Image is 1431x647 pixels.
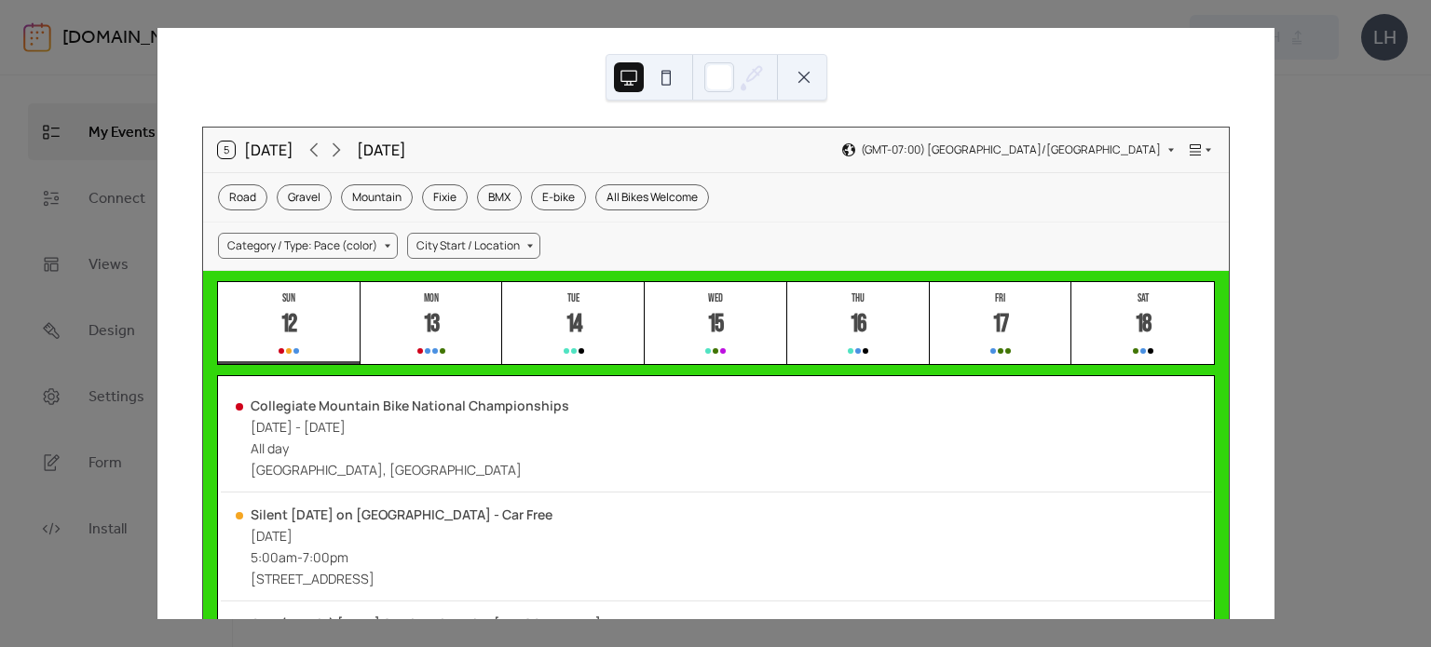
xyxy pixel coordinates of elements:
span: - [297,548,303,566]
button: Sat18 [1071,282,1214,365]
div: GIL - (weekly) [DATE] Service Ride with [PERSON_NAME] [251,614,752,632]
div: 12 [274,310,305,341]
span: 7:00pm [303,548,348,566]
div: [DATE] [251,527,552,545]
div: Road [218,184,267,210]
button: Sun12 [218,282,361,365]
div: 16 [843,310,874,341]
div: [GEOGRAPHIC_DATA], [GEOGRAPHIC_DATA] [251,461,569,479]
div: Wed [650,291,782,305]
div: Silent [DATE] on [GEOGRAPHIC_DATA] - Car Free [251,505,552,523]
div: [DATE] [357,139,406,161]
div: All day [251,439,569,457]
div: E-bike [531,184,586,210]
div: Fixie [422,184,468,210]
div: All Bikes Welcome [595,184,709,210]
div: 18 [1127,310,1158,341]
div: BMX [477,184,522,210]
button: Mon13 [361,282,503,365]
div: Gravel [277,184,332,210]
div: 17 [986,310,1016,341]
button: 5[DATE] [211,137,300,163]
button: Fri17 [930,282,1072,365]
span: 5:00am [251,548,297,566]
div: [DATE] - [DATE] [251,418,569,436]
div: Collegiate Mountain Bike National Championships [251,397,569,414]
div: Tue [508,291,639,305]
div: 13 [416,310,447,341]
div: 15 [701,310,731,341]
button: Thu16 [787,282,930,365]
div: [STREET_ADDRESS] [251,570,552,587]
div: Mountain [341,184,413,210]
div: Thu [793,291,924,305]
button: Tue14 [502,282,645,365]
div: Sat [1077,291,1208,305]
div: Mon [366,291,497,305]
div: Sun [224,291,355,305]
button: Wed15 [645,282,787,365]
div: Fri [935,291,1067,305]
span: (GMT-07:00) [GEOGRAPHIC_DATA]/[GEOGRAPHIC_DATA] [861,144,1161,155]
div: 14 [559,310,590,341]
